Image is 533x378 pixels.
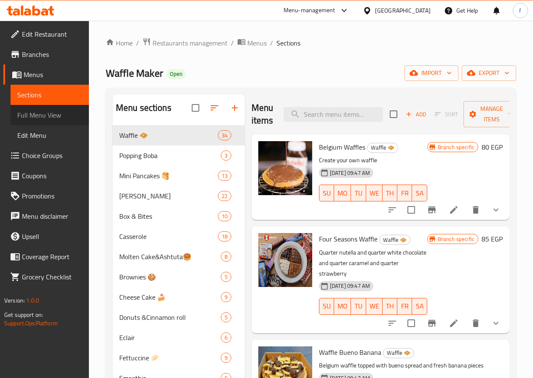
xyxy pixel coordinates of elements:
li: / [270,38,273,48]
div: items [218,171,231,181]
a: Branches [3,44,89,64]
span: Eclair [119,332,221,343]
p: Create your own waffle [319,155,427,166]
span: SA [415,187,423,199]
span: Waffle Bueno Banana [319,346,381,359]
div: Molten Cake&Ashtuta🥮 [119,252,221,262]
span: Sections [276,38,300,48]
span: MO [337,187,348,199]
span: 1.0.0 [26,295,39,306]
span: Branch specific [434,235,478,243]
div: Brownies 🍪5 [112,267,245,287]
span: 5 [221,273,231,281]
div: items [221,252,231,262]
button: Manage items [463,101,520,127]
div: items [221,332,231,343]
span: Sections [17,90,82,100]
div: Donuts &Cinnamon roll5 [112,307,245,327]
span: Upsell [22,231,82,241]
p: Quarter nutella and quarter white chocolate and quarter caramel and quarter strawberry [319,247,427,279]
span: Coupons [22,171,82,181]
span: [DATE] 09:47 AM [327,282,373,290]
span: Select all sections [187,99,204,117]
div: Brownies 🍪 [119,272,221,282]
span: Manage items [470,104,513,125]
a: Support.OpsPlatform [4,318,58,329]
span: Edit Restaurant [22,29,82,39]
input: search [284,107,383,122]
div: items [218,231,231,241]
span: import [411,68,452,78]
span: Waffle 🧇 [380,235,410,245]
a: Edit Restaurant [3,24,89,44]
span: SU [323,187,331,199]
span: 5 [221,314,231,322]
span: Waffle 🧇 [119,130,218,140]
button: TH [383,185,397,201]
span: Select to update [402,201,420,219]
a: Grocery Checklist [3,267,89,287]
span: 8 [221,253,231,261]
h2: Menu items [252,102,273,127]
span: [DATE] 09:47 AM [327,169,373,177]
span: Full Menu View [17,110,82,120]
button: MO [334,185,351,201]
span: 18 [218,233,231,241]
div: Boba Tapioca [119,191,218,201]
span: Waffle Maker [106,64,163,83]
span: FR [401,300,409,312]
div: Waffle 🧇 [379,235,410,245]
span: FR [401,187,409,199]
span: 22 [218,192,231,200]
div: items [221,353,231,363]
button: SA [412,298,427,315]
a: Edit menu item [449,318,459,328]
button: export [462,65,516,81]
span: Add [404,110,427,119]
span: Box & Bites [119,211,218,221]
span: Menu disclaimer [22,211,82,221]
div: Open [166,69,186,79]
button: SA [412,185,427,201]
div: Fettuccine 🥟9 [112,348,245,368]
button: SU [319,298,334,315]
a: Edit menu item [449,205,459,215]
img: Belgium Waffles [258,141,312,195]
span: Donuts &Cinnamon roll [119,312,221,322]
div: Waffle 🧇 [383,348,414,358]
span: Get support on: [4,309,43,320]
span: 6 [221,334,231,342]
div: Mini Pancakes 🥞13 [112,166,245,186]
span: Version: [4,295,25,306]
button: Branch-specific-item [422,313,442,333]
span: TU [354,300,362,312]
div: Casserole18 [112,226,245,247]
div: items [221,292,231,302]
button: MO [334,298,351,315]
div: Cheese Cake 🍰9 [112,287,245,307]
span: Casserole [119,231,218,241]
span: Add item [402,108,429,121]
a: Restaurants management [142,38,228,48]
a: Menu disclaimer [3,206,89,226]
div: items [218,211,231,221]
button: show more [486,313,506,333]
span: Branches [22,49,82,59]
span: Fettuccine 🥟 [119,353,221,363]
span: Menus [247,38,267,48]
span: [PERSON_NAME] [119,191,218,201]
button: sort-choices [382,313,402,333]
span: TH [386,300,394,312]
div: Molten Cake&Ashtuta🥮8 [112,247,245,267]
div: [PERSON_NAME]22 [112,186,245,206]
button: TH [383,298,397,315]
div: items [221,312,231,322]
div: Mini Pancakes 🥞 [119,171,218,181]
a: Home [106,38,133,48]
a: Coupons [3,166,89,186]
a: Coverage Report [3,247,89,267]
span: Restaurants management [153,38,228,48]
a: Upsell [3,226,89,247]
